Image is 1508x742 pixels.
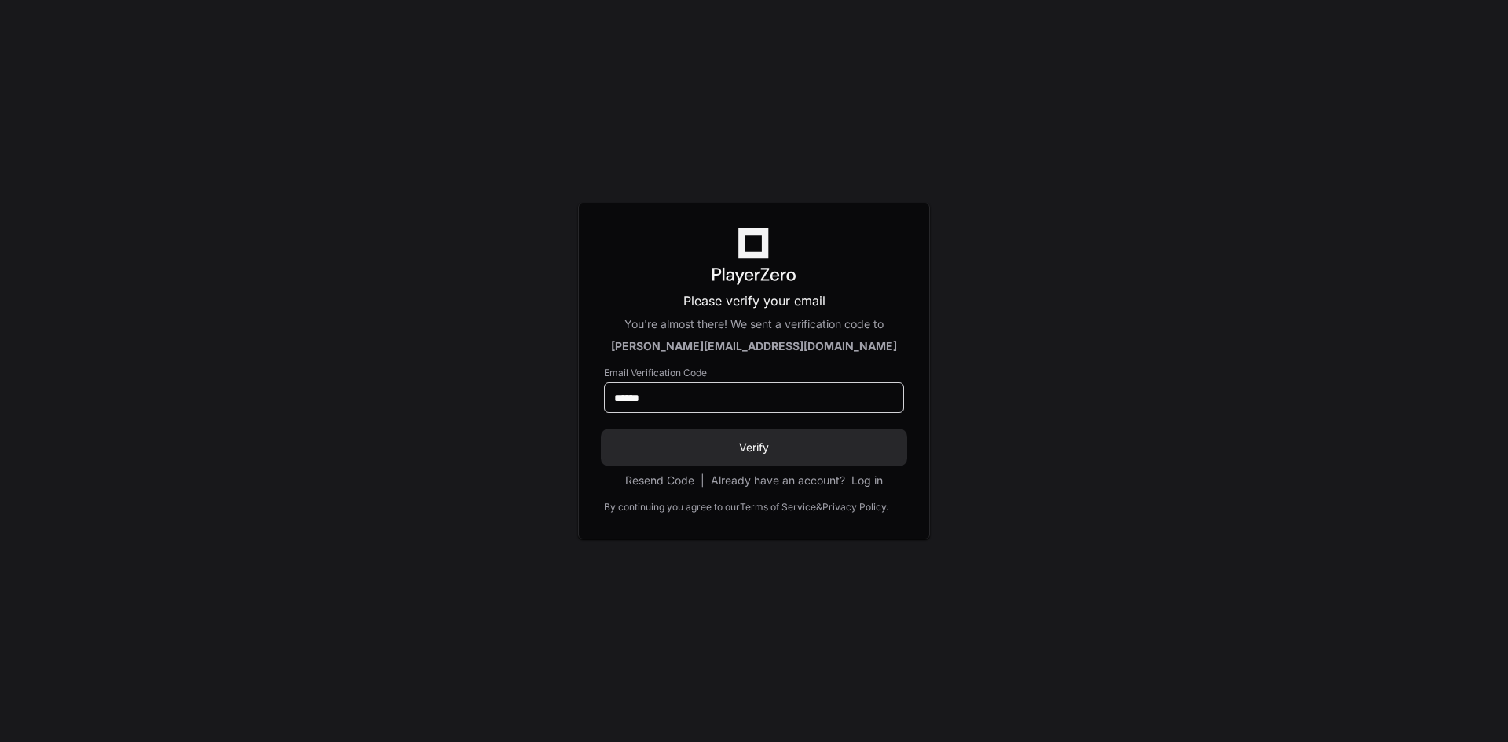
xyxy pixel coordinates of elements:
[711,473,883,488] div: Already have an account?
[701,473,705,488] span: |
[604,338,904,354] div: [PERSON_NAME][EMAIL_ADDRESS][DOMAIN_NAME]
[604,367,904,379] label: Email Verification Code
[625,473,694,488] button: Resend Code
[604,291,904,310] p: Please verify your email
[604,432,904,463] button: Verify
[604,316,904,332] div: You're almost there! We sent a verification code to
[816,501,822,514] div: &
[740,501,816,514] a: Terms of Service
[604,501,740,514] div: By continuing you agree to our
[604,440,904,455] span: Verify
[851,473,883,488] button: Log in
[822,501,888,514] a: Privacy Policy.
